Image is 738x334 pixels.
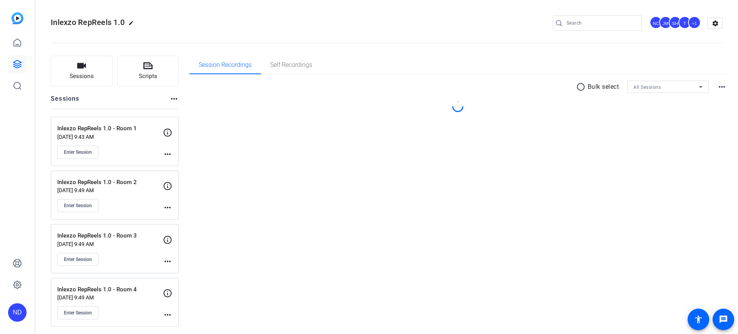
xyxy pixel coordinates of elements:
div: SH [669,16,681,29]
div: ND [8,303,27,322]
span: Inlexzo RepReels 1.0 [51,18,125,27]
span: Sessions [70,72,94,81]
mat-icon: more_horiz [717,82,726,91]
span: Session Recordings [199,62,252,68]
p: [DATE] 9:49 AM [57,294,163,301]
button: Enter Session [57,146,98,159]
input: Search [567,18,636,28]
mat-icon: edit [128,20,138,30]
span: Enter Session [64,310,92,316]
p: [DATE] 9:43 AM [57,134,163,140]
button: Enter Session [57,199,98,212]
mat-icon: more_horiz [163,310,172,319]
p: [DATE] 9:49 AM [57,187,163,193]
ngx-avatar: Tinks [678,16,692,30]
div: T [678,16,691,29]
h2: Sessions [51,94,80,109]
div: +1 [688,16,701,29]
p: Inlexzo RepReels 1.0 - Room 1 [57,124,163,133]
ngx-avatar: Sean Healey [669,16,682,30]
button: Enter Session [57,306,98,319]
span: All Sessions [633,85,661,90]
span: Self Recordings [270,62,312,68]
mat-icon: more_horiz [163,150,172,159]
mat-icon: settings [708,18,723,29]
span: Enter Session [64,149,92,155]
ngx-avatar: James Monte [659,16,673,30]
mat-icon: more_horiz [170,94,179,103]
p: Inlexzo RepReels 1.0 - Room 2 [57,178,163,187]
p: Bulk select [588,82,619,91]
button: Scripts [117,56,179,86]
div: NC [650,16,662,29]
ngx-avatar: Nate Cleveland [650,16,663,30]
button: Sessions [51,56,113,86]
mat-icon: radio_button_unchecked [576,82,588,91]
p: Inlexzo RepReels 1.0 - Room 3 [57,231,163,240]
div: JM [659,16,672,29]
p: [DATE] 9:49 AM [57,241,163,247]
mat-icon: more_horiz [163,257,172,266]
span: Enter Session [64,203,92,209]
mat-icon: more_horiz [163,203,172,212]
mat-icon: accessibility [694,315,703,324]
p: Inlexzo RepReels 1.0 - Room 4 [57,285,163,294]
button: Enter Session [57,253,98,266]
span: Enter Session [64,256,92,263]
img: blue-gradient.svg [12,12,23,24]
mat-icon: message [719,315,728,324]
span: Scripts [139,72,157,81]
